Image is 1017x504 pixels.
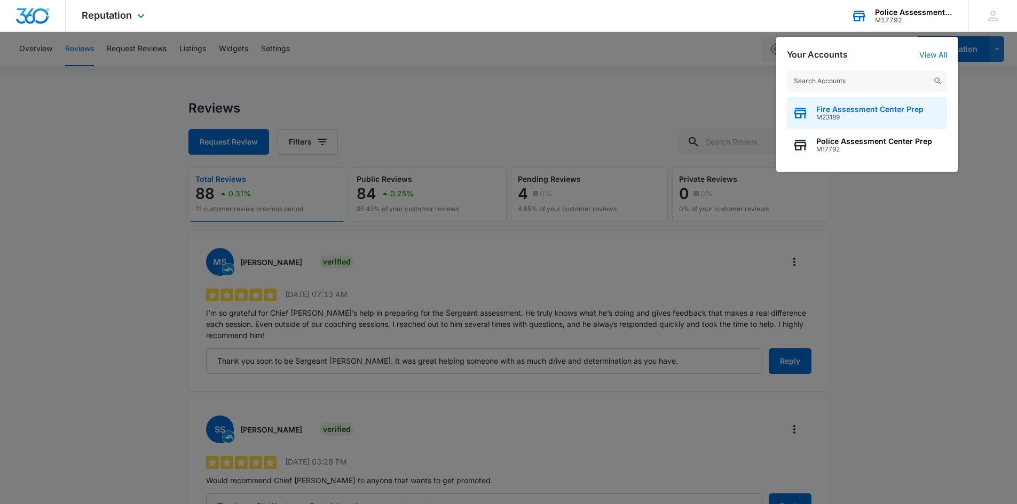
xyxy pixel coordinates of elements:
div: account id [875,17,953,24]
span: M17792 [816,146,932,153]
span: M23189 [816,114,924,121]
span: Police Assessment Center Prep [816,137,932,146]
input: Search Accounts [787,70,947,92]
span: Fire Assessment Center Prep [816,105,924,114]
button: Fire Assessment Center PrepM23189 [787,97,947,129]
span: Reputation [82,10,132,21]
a: View All [919,50,947,59]
div: account name [875,8,953,17]
h2: Your Accounts [787,50,848,60]
button: Police Assessment Center PrepM17792 [787,129,947,161]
